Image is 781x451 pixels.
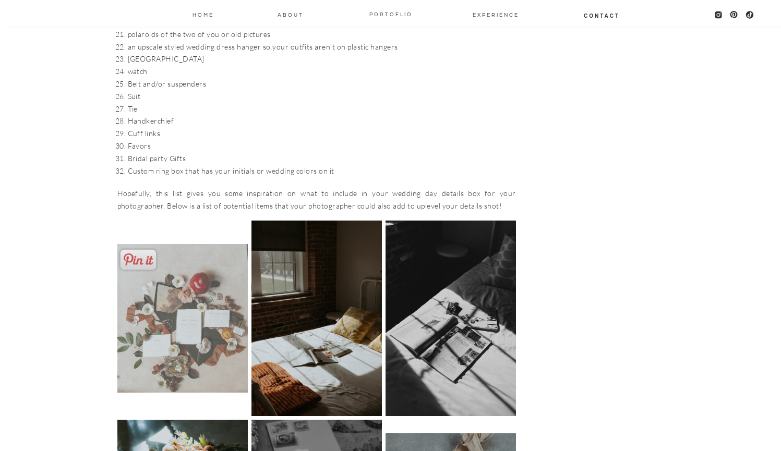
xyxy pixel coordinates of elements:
[277,10,304,18] a: About
[128,140,516,152] li: Favors
[128,41,516,53] li: an upscale styled wedding dress hanger so your outfits aren’t on plastic hangers
[117,187,516,212] p: Hopefully, this list gives you some inspiration on what to include in your wedding day details bo...
[128,165,516,177] li: Custom ring box that has your initials or wedding colors on it
[128,28,516,41] li: polaroids of the two of you or old pictures
[128,65,516,78] li: watch
[128,53,516,65] li: [GEOGRAPHIC_DATA]
[386,221,516,416] img: 32 things to pack for your wedding day detail photos 4
[128,78,516,90] li: Belt and/or suspenders
[128,127,516,140] li: Cuff links
[473,10,511,18] a: EXPERIENCE
[583,11,621,19] a: Contact
[251,221,382,416] img: 32 things to pack for your wedding day detail photos 3
[128,103,516,115] li: Tie
[192,10,215,18] a: Home
[128,115,516,127] li: Handkerchief
[365,9,417,18] a: PORTOFLIO
[128,152,516,165] li: Bridal party Gifts
[117,244,248,392] img: 32 things to pack for your wedding day detail photos 2
[128,90,516,103] li: Suit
